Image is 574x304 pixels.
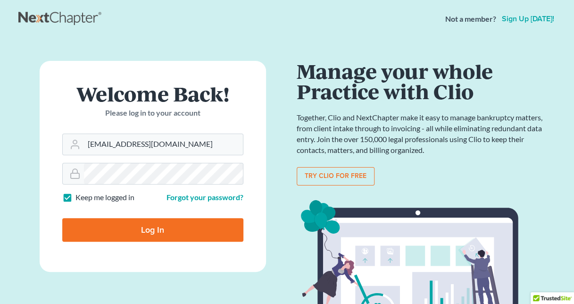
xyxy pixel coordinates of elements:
input: Email Address [84,134,243,155]
a: Sign up [DATE]! [500,15,556,23]
a: Try clio for free [297,167,374,186]
a: Forgot your password? [166,193,243,202]
strong: Not a member? [445,14,496,25]
h1: Manage your whole Practice with Clio [297,61,547,101]
input: Log In [62,218,243,242]
p: Together, Clio and NextChapter make it easy to manage bankruptcy matters, from client intake thro... [297,112,547,155]
label: Keep me logged in [75,192,134,203]
p: Please log in to your account [62,108,243,118]
h1: Welcome Back! [62,84,243,104]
